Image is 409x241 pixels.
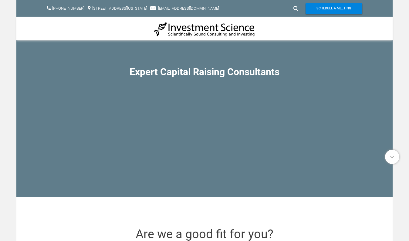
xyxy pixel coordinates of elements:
span: Schedule A Meeting [316,3,351,14]
a: Schedule A Meeting [306,3,362,14]
a: [STREET_ADDRESS][US_STATE]​ [92,6,147,11]
font: Expert Capital Raising Consultants [130,66,279,78]
img: Investment Science | NYC Consulting Services [154,22,255,37]
a: [EMAIL_ADDRESS][DOMAIN_NAME] [158,6,219,11]
a: [PHONE_NUMBER] [52,6,84,11]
